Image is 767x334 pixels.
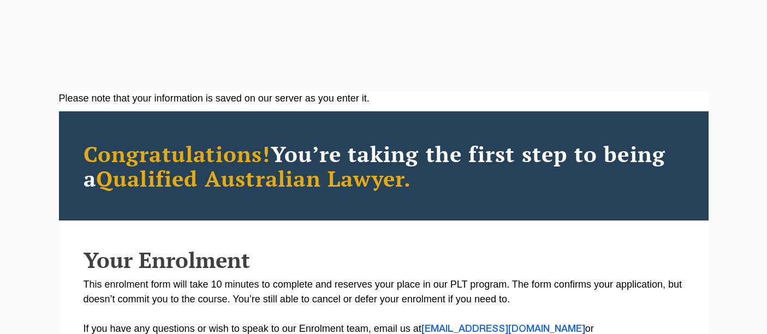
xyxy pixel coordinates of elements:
[421,325,585,333] a: [EMAIL_ADDRESS][DOMAIN_NAME]
[59,91,709,106] div: Please note that your information is saved on our server as you enter it.
[84,248,684,272] h2: Your Enrolment
[84,141,684,190] h2: You’re taking the first step to being a
[96,164,412,193] span: Qualified Australian Lawyer.
[84,139,271,168] span: Congratulations!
